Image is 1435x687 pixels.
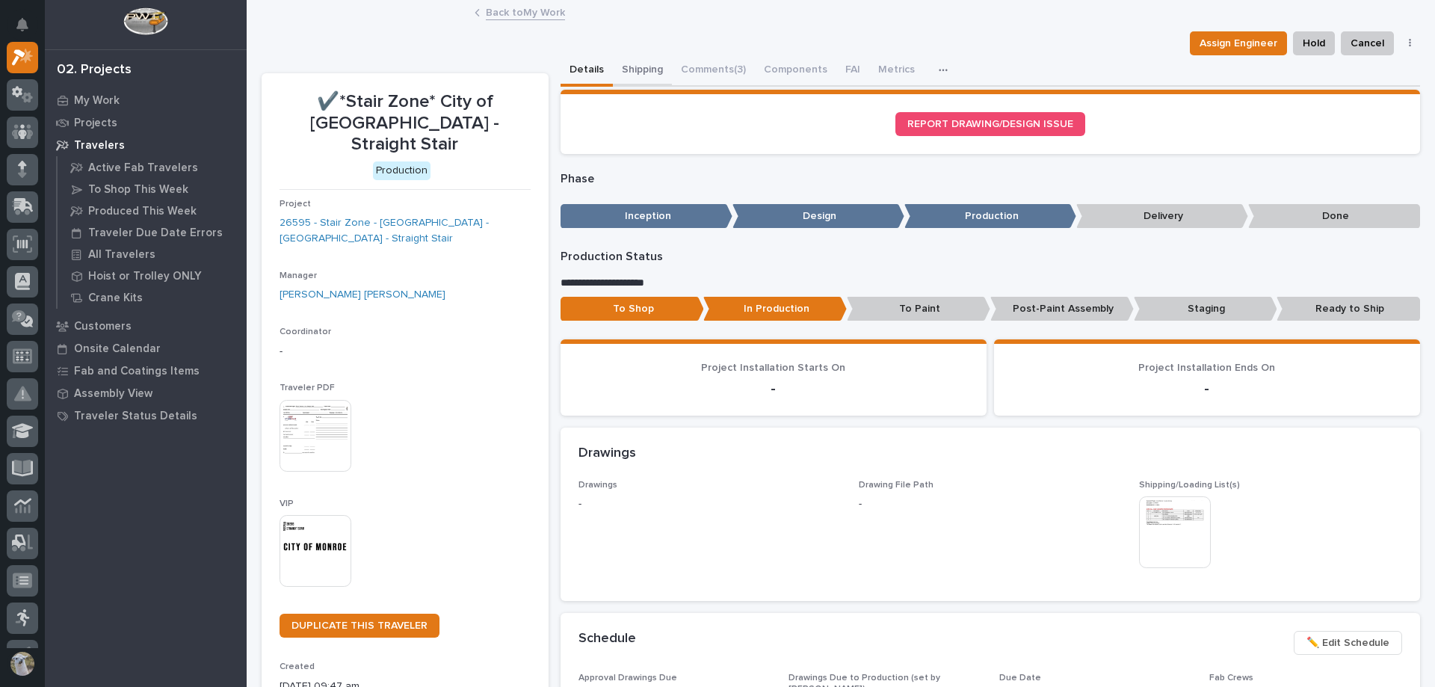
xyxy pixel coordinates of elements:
span: Drawings [578,481,617,490]
button: users-avatar [7,648,38,680]
a: Assembly View [45,382,247,404]
div: Notifications [19,18,38,42]
a: Crane Kits [58,287,247,308]
a: To Shop This Week [58,179,247,200]
p: Design [732,204,904,229]
button: Notifications [7,9,38,40]
p: Produced This Week [88,205,197,218]
p: Onsite Calendar [74,342,161,356]
p: - [1012,380,1402,398]
a: Onsite Calendar [45,337,247,360]
button: Hold [1293,31,1335,55]
p: To Shop This Week [88,183,188,197]
p: Phase [561,172,1421,186]
a: My Work [45,89,247,111]
p: Crane Kits [88,292,143,305]
h2: Drawings [578,446,636,462]
p: To Shop [561,297,704,321]
h2: Schedule [578,631,636,647]
p: Post-Paint Assembly [990,297,1134,321]
p: Inception [561,204,732,229]
p: Staging [1134,297,1277,321]
div: 02. Projects [57,62,132,78]
button: Comments (3) [672,55,755,87]
button: Metrics [869,55,924,87]
span: Assign Engineer [1200,34,1277,52]
span: REPORT DRAWING/DESIGN ISSUE [907,119,1073,129]
p: In Production [703,297,847,321]
p: Hoist or Trolley ONLY [88,270,202,283]
span: Project Installation Ends On [1138,363,1275,373]
a: All Travelers [58,244,247,265]
span: Project Installation Starts On [701,363,845,373]
span: Approval Drawings Due [578,674,677,683]
button: FAI [836,55,869,87]
a: REPORT DRAWING/DESIGN ISSUE [895,112,1085,136]
button: Details [561,55,613,87]
a: Customers [45,315,247,337]
button: Shipping [613,55,672,87]
a: 26595 - Stair Zone - [GEOGRAPHIC_DATA] - [GEOGRAPHIC_DATA] - Straight Stair [280,215,531,247]
p: Fab and Coatings Items [74,365,200,378]
p: Production Status [561,250,1421,264]
p: Delivery [1076,204,1248,229]
a: [PERSON_NAME] [PERSON_NAME] [280,287,445,303]
a: Fab and Coatings Items [45,360,247,382]
p: Traveler Due Date Errors [88,227,223,240]
a: Produced This Week [58,200,247,221]
p: - [578,380,969,398]
span: Manager [280,271,317,280]
p: Done [1248,204,1420,229]
span: Cancel [1351,34,1384,52]
span: Due Date [999,674,1041,683]
button: Cancel [1341,31,1394,55]
a: Active Fab Travelers [58,157,247,178]
p: My Work [74,94,120,108]
a: Hoist or Trolley ONLY [58,265,247,286]
img: Workspace Logo [123,7,167,35]
span: ✏️ Edit Schedule [1306,634,1389,652]
span: Fab Crews [1209,674,1253,683]
p: To Paint [847,297,990,321]
button: Assign Engineer [1190,31,1287,55]
p: All Travelers [88,248,155,262]
p: - [578,496,841,512]
p: Production [904,204,1076,229]
p: Active Fab Travelers [88,161,198,175]
p: - [859,496,862,512]
span: Shipping/Loading List(s) [1139,481,1240,490]
p: Assembly View [74,387,152,401]
a: Traveler Status Details [45,404,247,427]
p: - [280,344,531,360]
p: ✔️*Stair Zone* City of [GEOGRAPHIC_DATA] - Straight Stair [280,91,531,155]
a: DUPLICATE THIS TRAVELER [280,614,439,638]
p: Traveler Status Details [74,410,197,423]
span: VIP [280,499,294,508]
span: Drawing File Path [859,481,933,490]
a: Travelers [45,134,247,156]
span: Project [280,200,311,209]
p: Travelers [74,139,125,153]
a: Projects [45,111,247,134]
a: Back toMy Work [486,3,565,20]
span: Created [280,662,315,671]
span: DUPLICATE THIS TRAVELER [291,620,428,631]
button: ✏️ Edit Schedule [1294,631,1402,655]
p: Projects [74,117,117,130]
p: Ready to Ship [1277,297,1420,321]
span: Traveler PDF [280,383,335,392]
button: Components [755,55,836,87]
a: Traveler Due Date Errors [58,222,247,243]
span: Coordinator [280,327,331,336]
span: Hold [1303,34,1325,52]
p: Customers [74,320,132,333]
div: Production [373,161,430,180]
